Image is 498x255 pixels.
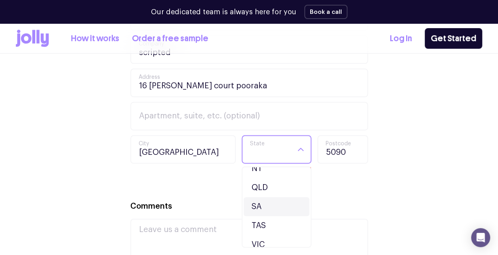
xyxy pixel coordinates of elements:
li: QLD [244,178,309,197]
li: TAS [244,216,309,235]
div: Search for option [242,135,311,164]
a: Get Started [425,28,482,49]
a: Log In [390,32,412,45]
label: Comments [130,201,172,212]
div: Open Intercom Messenger [471,228,490,247]
li: NT [244,159,309,178]
a: How it works [71,32,119,45]
p: Our dedicated team is always here for you [151,7,296,17]
a: Order a free sample [132,32,208,45]
li: VIC [244,235,309,254]
li: SA [244,197,309,216]
input: Search for option [250,136,290,163]
button: Book a call [304,5,347,19]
